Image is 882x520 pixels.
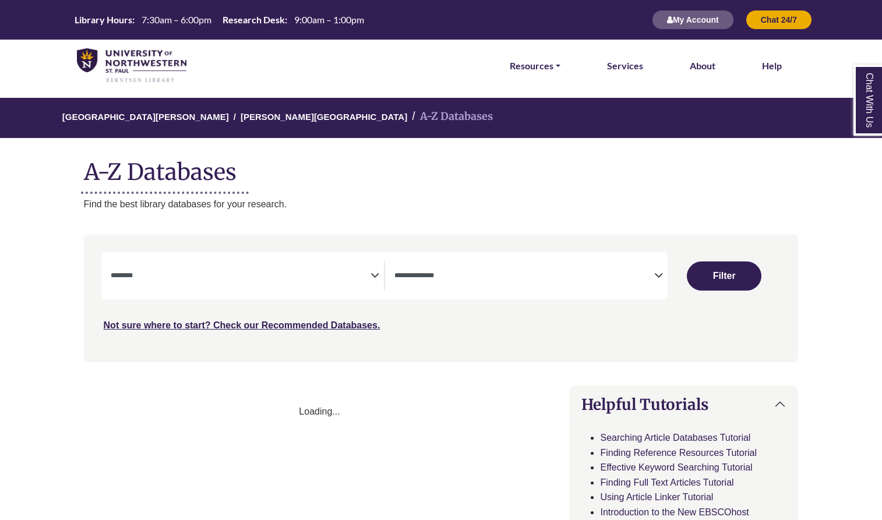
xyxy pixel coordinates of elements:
textarea: Filter [394,272,654,281]
a: Finding Full Text Articles Tutorial [600,477,733,487]
a: [PERSON_NAME][GEOGRAPHIC_DATA] [241,110,407,122]
a: Services [607,58,643,73]
th: Research Desk: [218,13,288,26]
a: About [690,58,715,73]
a: Finding Reference Resources Tutorial [600,448,757,458]
a: My Account [652,15,734,24]
button: My Account [652,10,734,30]
nav: breadcrumb [84,98,799,138]
span: 7:30am – 6:00pm [142,14,211,25]
img: library_home [77,48,186,83]
a: Effective Keyword Searching Tutorial [600,462,752,472]
li: A-Z Databases [407,108,493,125]
button: Submit for Search Results [687,261,761,291]
a: Resources [510,58,560,73]
button: Helpful Tutorials [570,386,798,423]
nav: Search filters [84,235,799,362]
p: Find the best library databases for your research. [84,197,799,212]
table: Hours Today [70,13,369,24]
button: Chat 24/7 [746,10,812,30]
th: Library Hours: [70,13,135,26]
a: Chat 24/7 [746,15,812,24]
a: Help [762,58,782,73]
textarea: Filter [111,272,371,281]
h1: A-Z Databases [84,150,799,185]
span: 9:00am – 1:00pm [294,14,364,25]
div: Loading... [84,404,556,419]
a: Searching Article Databases Tutorial [600,433,750,443]
a: Using Article Linker Tutorial [600,492,713,502]
a: Not sure where to start? Check our Recommended Databases. [104,320,380,330]
a: Hours Today [70,13,369,27]
a: [GEOGRAPHIC_DATA][PERSON_NAME] [62,110,229,122]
